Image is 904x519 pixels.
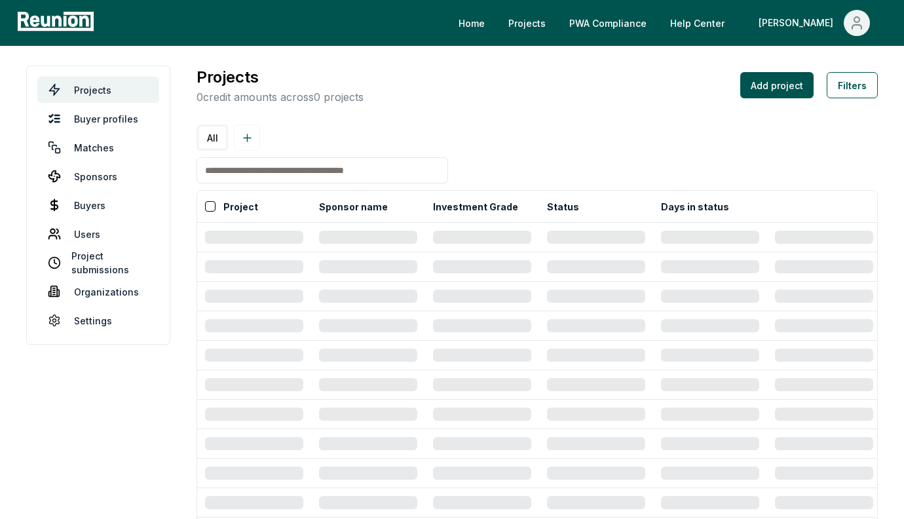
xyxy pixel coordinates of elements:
button: [PERSON_NAME] [748,10,880,36]
button: Add project [740,72,814,98]
button: Investment Grade [430,193,521,220]
h3: Projects [197,66,364,89]
a: PWA Compliance [559,10,657,36]
a: Users [37,221,159,247]
nav: Main [448,10,891,36]
div: [PERSON_NAME] [759,10,838,36]
a: Settings [37,307,159,334]
a: Project submissions [37,250,159,276]
a: Buyer profiles [37,106,159,132]
a: Home [448,10,495,36]
a: Sponsors [37,163,159,189]
button: Sponsor name [316,193,390,220]
a: Help Center [660,10,735,36]
a: Organizations [37,279,159,305]
button: All [199,127,226,149]
a: Matches [37,134,159,161]
button: Days in status [658,193,732,220]
a: Projects [498,10,556,36]
a: Projects [37,77,159,103]
p: 0 credit amounts across 0 projects [197,89,364,105]
button: Project [221,193,261,220]
button: Status [544,193,582,220]
button: Filters [827,72,878,98]
a: Buyers [37,192,159,218]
